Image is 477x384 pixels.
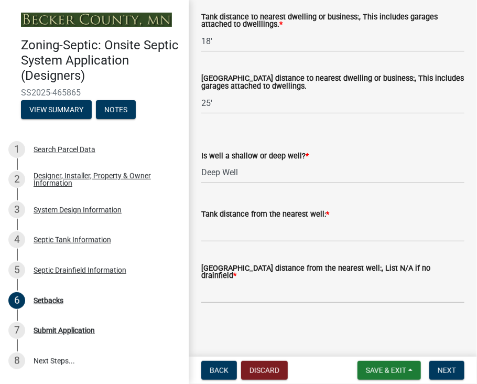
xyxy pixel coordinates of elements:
[96,106,136,114] wm-modal-confirm: Notes
[8,292,25,309] div: 6
[201,211,329,218] label: Tank distance from the nearest well:
[21,106,92,114] wm-modal-confirm: Summary
[8,171,25,188] div: 2
[201,14,464,29] label: Tank distance to nearest dwelling or business:, This includes garages attached to dwelllings.
[8,141,25,158] div: 1
[8,322,25,339] div: 7
[438,366,456,375] span: Next
[429,361,464,380] button: Next
[34,266,126,274] div: Septic Drainfield Information
[366,366,406,375] span: Save & Exit
[210,366,229,375] span: Back
[34,206,122,214] div: System Design Information
[8,262,25,279] div: 5
[34,297,63,304] div: Setbacks
[241,361,288,380] button: Discard
[201,265,464,280] label: [GEOGRAPHIC_DATA] distance from the nearest well:, List N/A if no drainfield
[34,327,95,334] div: Submit Application
[34,172,172,187] div: Designer, Installer, Property & Owner Information
[201,75,464,90] label: [GEOGRAPHIC_DATA] distance to nearest dwelling or business:, This includes garages attached to dw...
[34,236,111,243] div: Septic Tank Information
[96,100,136,119] button: Notes
[34,146,95,153] div: Search Parcel Data
[21,100,92,119] button: View Summary
[21,38,180,83] h4: Zoning-Septic: Onsite Septic System Application (Designers)
[8,353,25,369] div: 8
[201,153,309,160] label: Is well a shallow or deep well?
[357,361,421,380] button: Save & Exit
[21,13,172,27] img: Becker County, Minnesota
[201,361,237,380] button: Back
[8,201,25,218] div: 3
[21,88,168,98] span: SS2025-465865
[8,231,25,248] div: 4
